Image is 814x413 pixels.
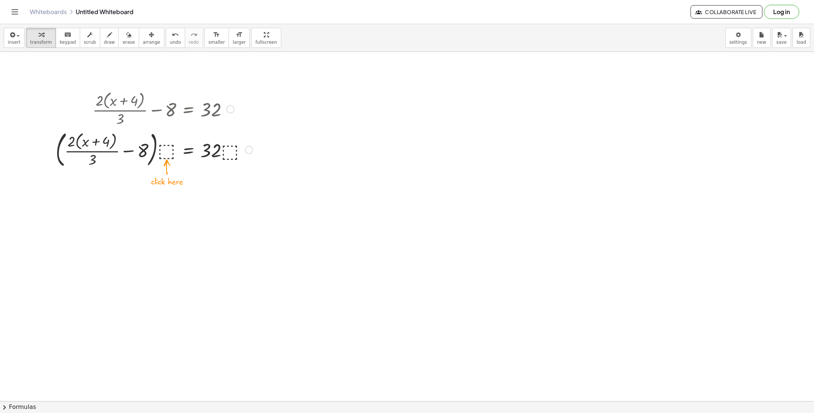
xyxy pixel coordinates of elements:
span: settings [729,40,747,45]
i: undo [172,30,179,39]
a: Whiteboards [30,8,67,16]
button: keyboardkeypad [56,28,80,48]
i: redo [190,30,197,39]
button: fullscreen [251,28,281,48]
span: draw [104,40,115,45]
button: Collaborate Live [690,5,762,19]
i: keyboard [64,30,71,39]
span: insert [8,40,20,45]
button: redoredo [185,28,203,48]
button: arrange [139,28,164,48]
span: redo [189,40,199,45]
i: format_size [213,30,220,39]
span: load [797,40,806,45]
button: erase [118,28,139,48]
span: arrange [143,40,160,45]
i: format_size [236,30,243,39]
button: undoundo [166,28,185,48]
button: load [792,28,810,48]
span: transform [30,40,52,45]
button: settings [725,28,751,48]
button: save [772,28,791,48]
span: fullscreen [255,40,277,45]
button: format_sizesmaller [204,28,229,48]
span: new [757,40,766,45]
span: undo [170,40,181,45]
span: keypad [60,40,76,45]
button: transform [26,28,56,48]
span: smaller [209,40,225,45]
button: format_sizelarger [229,28,250,48]
span: scrub [84,40,96,45]
button: new [753,28,771,48]
span: save [776,40,787,45]
span: Collaborate Live [697,9,756,15]
button: scrub [80,28,100,48]
button: draw [100,28,119,48]
button: Toggle navigation [9,6,21,18]
button: Log in [764,5,799,19]
span: erase [122,40,135,45]
button: insert [4,28,24,48]
span: larger [233,40,246,45]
